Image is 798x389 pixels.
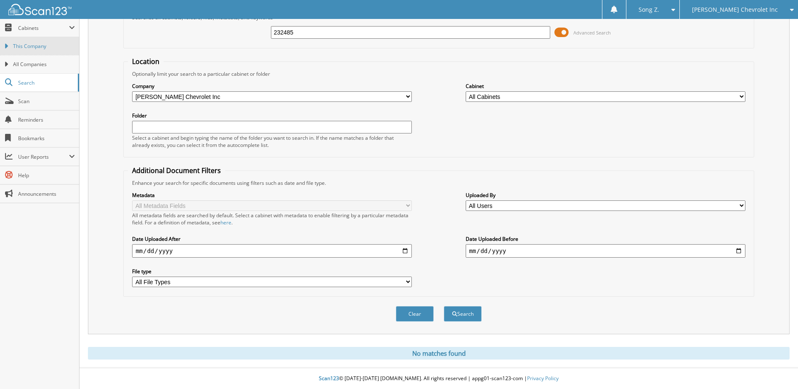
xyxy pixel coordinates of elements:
[466,83,745,90] label: Cabinet
[18,172,75,179] span: Help
[527,375,559,382] a: Privacy Policy
[466,192,745,199] label: Uploaded By
[13,61,75,68] span: All Companies
[444,306,482,322] button: Search
[132,192,412,199] label: Metadata
[8,4,72,15] img: scan123-logo-white.svg
[132,244,412,258] input: start
[132,83,412,90] label: Company
[18,79,74,86] span: Search
[128,166,225,175] legend: Additional Document Filters
[639,7,659,12] span: Song Z.
[18,116,75,123] span: Reminders
[132,112,412,119] label: Folder
[132,235,412,242] label: Date Uploaded After
[13,43,75,50] span: This Company
[573,29,611,36] span: Advanced Search
[18,98,75,105] span: Scan
[80,368,798,389] div: © [DATE]-[DATE] [DOMAIN_NAME]. All rights reserved | appg01-scan123-com |
[18,190,75,197] span: Announcements
[132,212,412,226] div: All metadata fields are searched by default. Select a cabinet with metadata to enable filtering b...
[692,7,778,12] span: [PERSON_NAME] Chevrolet Inc
[18,24,69,32] span: Cabinets
[756,349,798,389] iframe: Chat Widget
[18,153,69,160] span: User Reports
[128,57,164,66] legend: Location
[466,244,745,258] input: end
[132,134,412,149] div: Select a cabinet and begin typing the name of the folder you want to search in. If the name match...
[220,219,231,226] a: here
[319,375,339,382] span: Scan123
[128,70,749,77] div: Optionally limit your search to a particular cabinet or folder
[132,268,412,275] label: File type
[466,235,745,242] label: Date Uploaded Before
[88,347,790,360] div: No matches found
[396,306,434,322] button: Clear
[18,135,75,142] span: Bookmarks
[128,179,749,187] div: Enhance your search for specific documents using filters such as date and file type.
